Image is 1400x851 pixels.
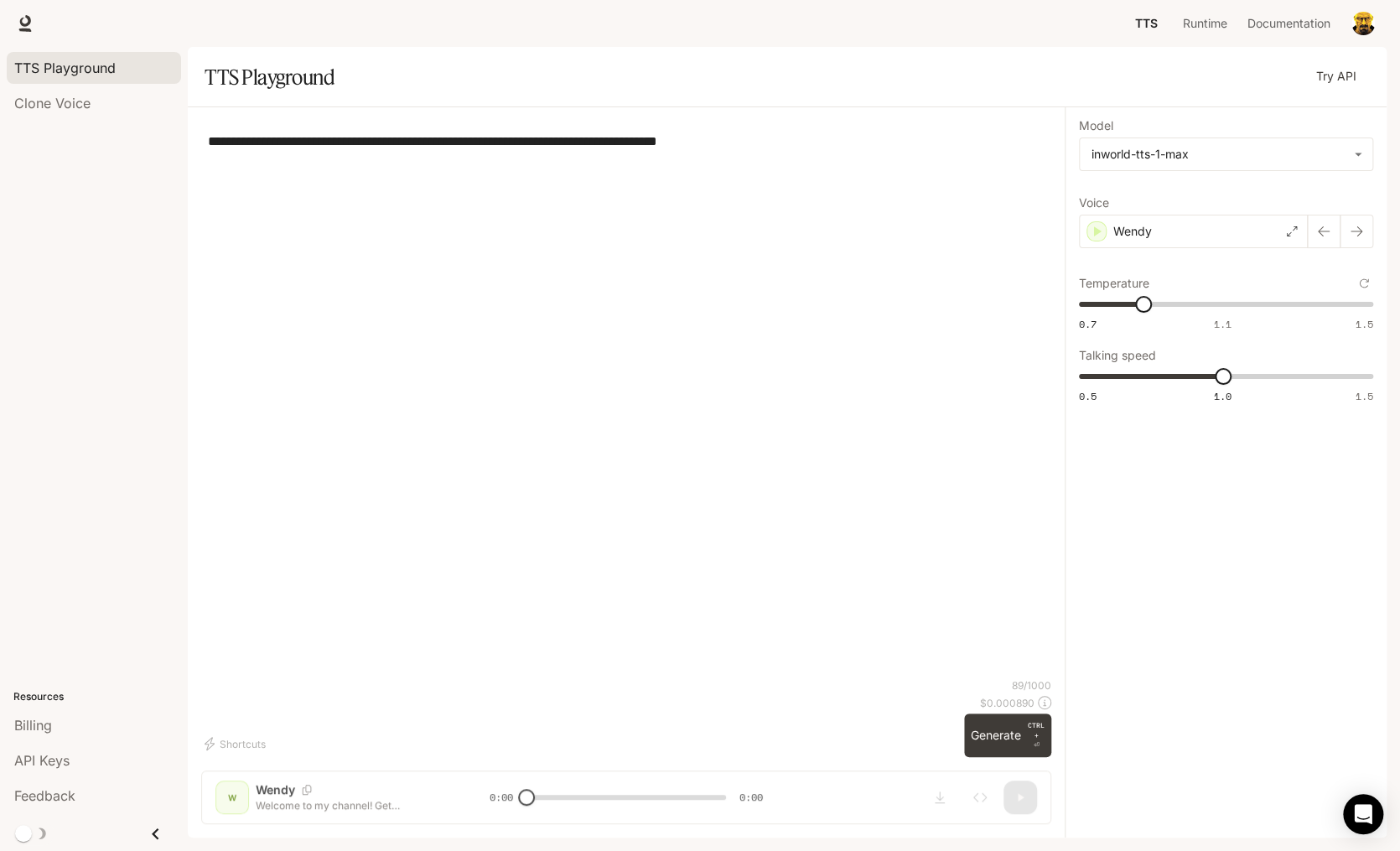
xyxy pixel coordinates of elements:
span: Documentation [1247,13,1330,34]
button: GenerateCTRL +⏎ [964,713,1051,757]
span: 1.5 [1356,389,1373,403]
p: Wendy [1113,223,1152,240]
p: Talking speed [1079,350,1156,361]
button: Shortcuts [201,730,272,757]
span: 0.7 [1079,317,1097,331]
h1: TTS Playground [205,60,334,94]
a: Runtime [1174,7,1236,40]
span: 1.5 [1356,317,1373,331]
div: Open Intercom Messenger [1343,794,1383,834]
span: Runtime [1183,13,1227,34]
span: 1.1 [1214,317,1231,331]
span: TTS [1135,13,1158,34]
button: Reset to default [1355,274,1373,293]
p: $ 0.000890 [980,696,1034,710]
p: CTRL + [1028,720,1045,740]
span: 1.0 [1214,389,1231,403]
div: inworld-tts-1-max [1091,146,1346,163]
p: Voice [1079,197,1109,209]
p: Model [1079,120,1113,132]
img: User avatar [1351,12,1375,35]
a: TTS [1119,7,1173,40]
span: 0.5 [1079,389,1097,403]
div: inworld-tts-1-max [1080,138,1372,170]
p: ⏎ [1028,720,1045,750]
p: Temperature [1079,278,1149,289]
button: User avatar [1346,7,1380,40]
a: Try API [1309,60,1363,94]
p: 89 / 1000 [1012,678,1051,693]
a: Documentation [1237,7,1340,40]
